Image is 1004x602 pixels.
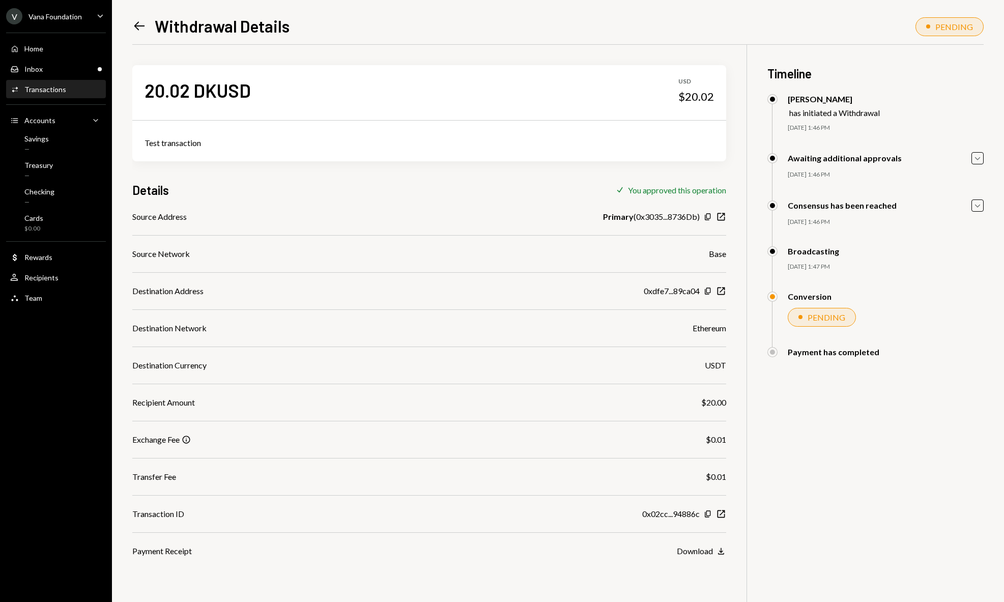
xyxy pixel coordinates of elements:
[788,347,879,357] div: Payment has completed
[24,198,54,207] div: —
[132,471,176,483] div: Transfer Fee
[788,263,984,271] div: [DATE] 1:47 PM
[132,396,195,409] div: Recipient Amount
[24,116,55,125] div: Accounts
[808,312,845,322] div: PENDING
[24,224,43,233] div: $0.00
[132,545,192,557] div: Payment Receipt
[145,137,714,149] div: Test transaction
[132,211,187,223] div: Source Address
[678,77,714,86] div: USD
[788,153,902,163] div: Awaiting additional approvals
[788,292,831,301] div: Conversion
[788,94,880,104] div: [PERSON_NAME]
[24,85,66,94] div: Transactions
[132,322,207,334] div: Destination Network
[24,161,53,169] div: Treasury
[24,187,54,196] div: Checking
[693,322,726,334] div: Ethereum
[789,108,880,118] div: has initiated a Withdrawal
[767,65,984,82] h3: Timeline
[6,268,106,286] a: Recipients
[132,508,184,520] div: Transaction ID
[701,396,726,409] div: $20.00
[6,184,106,209] a: Checking—
[6,8,22,24] div: V
[132,434,180,446] div: Exchange Fee
[788,200,897,210] div: Consensus has been reached
[24,214,43,222] div: Cards
[132,285,204,297] div: Destination Address
[132,359,207,371] div: Destination Currency
[145,79,251,102] div: 20.02 DKUSD
[132,182,169,198] h3: Details
[24,294,42,302] div: Team
[24,253,52,262] div: Rewards
[24,44,43,53] div: Home
[24,145,49,154] div: —
[6,289,106,307] a: Team
[677,546,726,557] button: Download
[709,248,726,260] div: Base
[678,90,714,104] div: $20.02
[24,171,53,180] div: —
[644,285,700,297] div: 0xdfe7...89ca04
[788,218,984,226] div: [DATE] 1:46 PM
[788,246,839,256] div: Broadcasting
[6,39,106,58] a: Home
[6,131,106,156] a: Savings—
[155,16,290,36] h1: Withdrawal Details
[788,170,984,179] div: [DATE] 1:46 PM
[642,508,700,520] div: 0x02cc...94886c
[706,471,726,483] div: $0.01
[677,546,713,556] div: Download
[6,211,106,235] a: Cards$0.00
[705,359,726,371] div: USDT
[935,22,973,32] div: PENDING
[6,60,106,78] a: Inbox
[24,273,59,282] div: Recipients
[6,158,106,182] a: Treasury—
[6,111,106,129] a: Accounts
[706,434,726,446] div: $0.01
[28,12,82,21] div: Vana Foundation
[628,185,726,195] div: You approved this operation
[788,124,984,132] div: [DATE] 1:46 PM
[6,80,106,98] a: Transactions
[603,211,634,223] b: Primary
[132,248,190,260] div: Source Network
[24,134,49,143] div: Savings
[603,211,700,223] div: ( 0x3035...8736Db )
[24,65,43,73] div: Inbox
[6,248,106,266] a: Rewards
